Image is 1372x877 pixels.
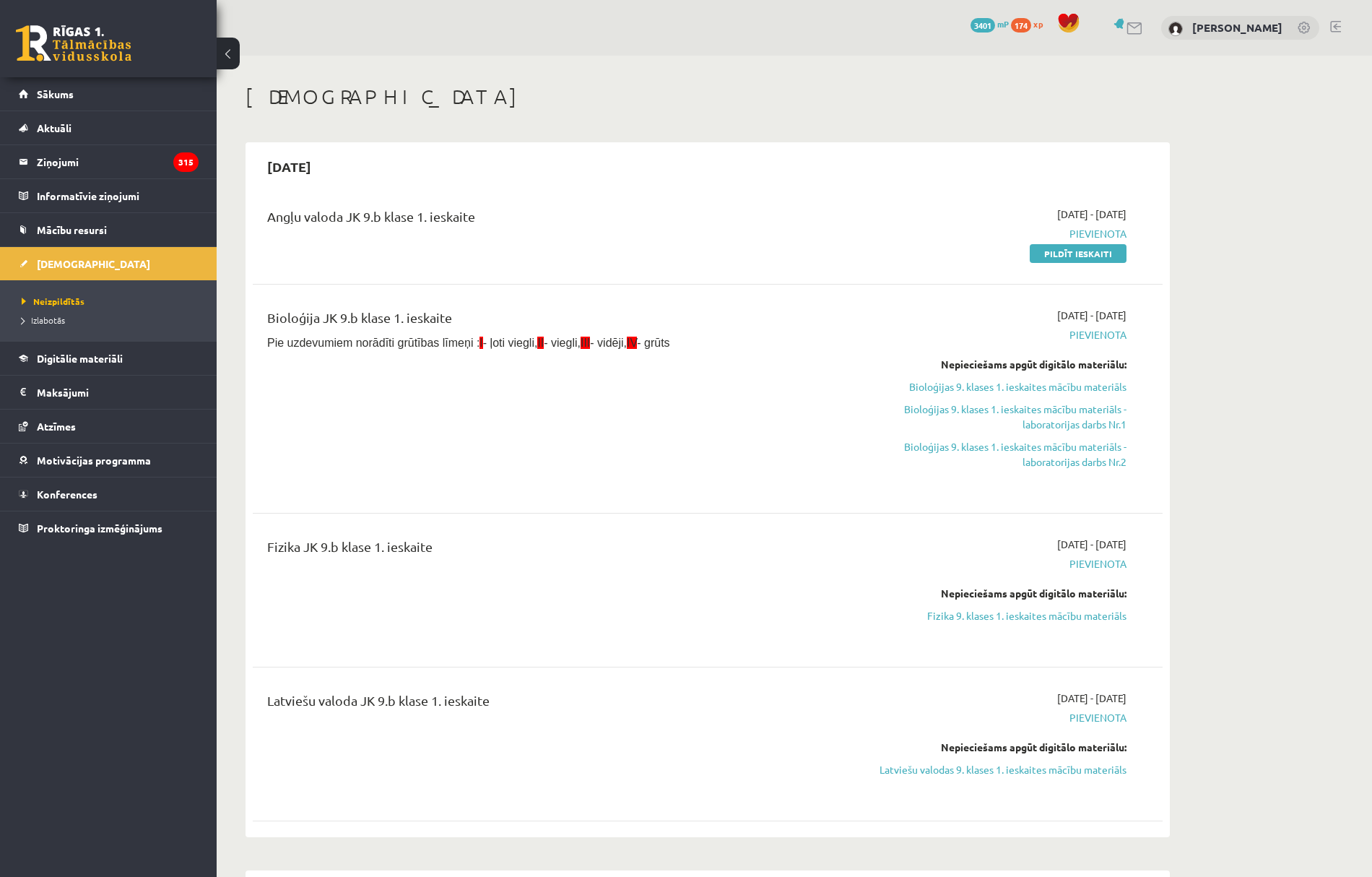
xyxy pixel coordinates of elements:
a: Sākums [19,77,199,111]
a: Rīgas 1. Tālmācības vidusskola [16,25,131,61]
legend: Maksājumi [37,376,199,409]
span: Motivācijas programma [37,454,151,467]
a: Neizpildītās [22,295,202,308]
a: [PERSON_NAME] [1192,20,1282,35]
span: Sākums [37,87,74,100]
a: Konferences [19,478,199,511]
span: II [537,337,544,349]
span: Mācību resursi [37,223,107,236]
a: 3401 mP [971,18,1009,30]
span: [DATE] - [DATE] [1057,308,1126,323]
span: 3401 [971,18,995,33]
span: Atzīmes [37,420,76,433]
a: Izlabotās [22,314,202,327]
a: 174 xp [1011,18,1050,30]
div: Fizika JK 9.b klase 1. ieskaite [267,537,833,563]
div: Nepieciešams apgūt digitālo materiālu: [854,357,1126,372]
span: Pie uzdevumiem norādīti grūtības līmeņi : - ļoti viegli, - viegli, - vidēji, - grūts [267,337,670,349]
span: Proktoringa izmēģinājums [37,522,162,535]
legend: Ziņojumi [37,145,199,178]
h1: [DEMOGRAPHIC_DATA] [246,85,1170,109]
a: Bioloģijas 9. klases 1. ieskaites mācību materiāls - laboratorijas darbs Nr.2 [854,439,1126,470]
a: Fizika 9. klases 1. ieskaites mācību materiāls [854,608,1126,623]
a: Mācību resursi [19,213,199,246]
div: Bioloģija JK 9.b klase 1. ieskaite [267,308,833,334]
div: Nepieciešams apgūt digitālo materiālu: [854,586,1126,601]
span: IV [627,337,637,349]
span: xp [1033,18,1043,30]
a: Latviešu valodas 9. klases 1. ieskaites mācību materiāls [854,762,1126,777]
span: Neizpildītās [22,295,84,307]
span: Pievienota [854,226,1126,241]
span: [DATE] - [DATE] [1057,691,1126,706]
span: Digitālie materiāli [37,352,123,365]
a: Pildīt ieskaiti [1030,244,1126,263]
a: [DEMOGRAPHIC_DATA] [19,247,199,280]
div: Latviešu valoda JK 9.b klase 1. ieskaite [267,691,833,717]
a: Motivācijas programma [19,444,199,477]
legend: Informatīvie ziņojumi [37,179,199,212]
a: Bioloģijas 9. klases 1. ieskaites mācību materiāls - laboratorijas darbs Nr.1 [854,402,1126,432]
span: [DATE] - [DATE] [1057,207,1126,222]
span: Pievienota [854,556,1126,571]
a: Ziņojumi315 [19,145,199,178]
span: I [479,337,482,349]
a: Bioloģijas 9. klases 1. ieskaites mācību materiāls [854,379,1126,394]
a: Digitālie materiāli [19,342,199,375]
a: Maksājumi [19,376,199,409]
div: Angļu valoda JK 9.b klase 1. ieskaite [267,207,833,233]
img: Ramil Lachynian [1168,22,1183,36]
h2: [DATE] [253,150,326,183]
a: Proktoringa izmēģinājums [19,511,199,545]
span: Aktuāli [37,121,71,134]
a: Aktuāli [19,111,199,144]
div: Nepieciešams apgūt digitālo materiālu: [854,740,1126,755]
span: 174 [1011,18,1031,33]
span: Pievienota [854,710,1126,725]
span: Pievienota [854,327,1126,342]
i: 315 [173,152,199,172]
span: III [581,337,590,349]
span: [DEMOGRAPHIC_DATA] [37,257,150,270]
span: Konferences [37,488,97,501]
a: Atzīmes [19,410,199,443]
span: [DATE] - [DATE] [1057,537,1126,552]
span: mP [997,18,1009,30]
a: Informatīvie ziņojumi [19,179,199,212]
span: Izlabotās [22,314,65,326]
